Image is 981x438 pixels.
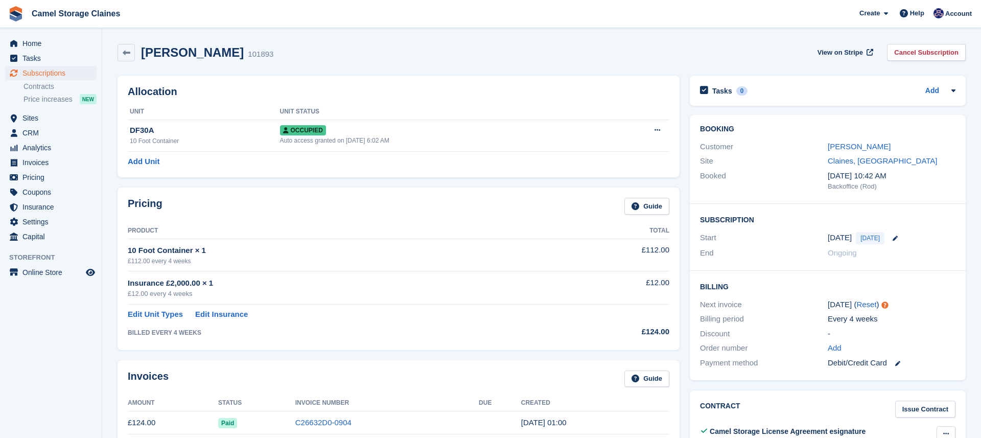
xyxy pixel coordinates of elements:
div: 10 Foot Container × 1 [128,245,568,257]
a: C26632D0-0904 [295,418,352,427]
div: DF30A [130,125,280,136]
th: Invoice Number [295,395,479,411]
a: menu [5,265,97,280]
span: Capital [22,229,84,244]
th: Created [521,395,669,411]
h2: Booking [700,125,955,133]
h2: Subscription [700,214,955,224]
a: menu [5,200,97,214]
div: Billing period [700,313,828,325]
div: Customer [700,141,828,153]
div: £124.00 [568,326,669,338]
a: menu [5,229,97,244]
span: Online Store [22,265,84,280]
span: Ongoing [828,248,857,257]
span: Help [910,8,924,18]
a: menu [5,170,97,185]
span: CRM [22,126,84,140]
h2: Tasks [712,86,732,96]
div: End [700,247,828,259]
div: BILLED EVERY 4 WEEKS [128,328,568,337]
div: Start [700,232,828,244]
th: Unit Status [280,104,606,120]
a: Reset [856,300,876,309]
img: Rod [933,8,944,18]
span: Paid [218,418,237,428]
a: Edit Insurance [195,309,248,320]
div: Debit/Credit Card [828,357,955,369]
span: [DATE] [856,232,884,244]
span: Insurance [22,200,84,214]
a: menu [5,155,97,170]
div: [DATE] 10:42 AM [828,170,955,182]
div: Tooltip anchor [880,301,890,310]
div: [DATE] ( ) [828,299,955,311]
h2: Pricing [128,198,162,215]
td: £12.00 [568,271,669,305]
a: Guide [624,198,669,215]
div: 10 Foot Container [130,136,280,146]
span: Analytics [22,141,84,155]
div: Discount [700,328,828,340]
h2: Allocation [128,86,669,98]
th: Unit [128,104,280,120]
a: Issue Contract [895,401,955,418]
span: Home [22,36,84,51]
span: Tasks [22,51,84,65]
a: Guide [624,371,669,387]
a: Add Unit [128,156,159,168]
a: View on Stripe [813,44,875,61]
time: 2025-08-18 00:00:00 UTC [828,232,852,244]
a: Cancel Subscription [887,44,966,61]
th: Amount [128,395,218,411]
span: Storefront [9,252,102,263]
th: Due [479,395,521,411]
h2: Billing [700,281,955,291]
div: - [828,328,955,340]
div: 101893 [248,49,273,60]
span: Occupied [280,125,326,135]
th: Total [568,223,669,239]
div: Camel Storage License Agreement esignature [710,426,866,437]
div: NEW [80,94,97,104]
h2: Invoices [128,371,169,387]
div: £12.00 every 4 weeks [128,289,568,299]
a: menu [5,126,97,140]
a: Price increases NEW [24,94,97,105]
div: Payment method [700,357,828,369]
span: Create [859,8,880,18]
a: Contracts [24,82,97,91]
a: Add [925,85,939,97]
span: Subscriptions [22,66,84,80]
div: Next invoice [700,299,828,311]
span: Invoices [22,155,84,170]
a: menu [5,36,97,51]
a: menu [5,111,97,125]
a: Camel Storage Claines [28,5,124,22]
th: Status [218,395,295,411]
td: £112.00 [568,239,669,271]
a: menu [5,141,97,155]
a: Claines, [GEOGRAPHIC_DATA] [828,156,938,165]
h2: [PERSON_NAME] [141,45,244,59]
a: menu [5,215,97,229]
a: [PERSON_NAME] [828,142,891,151]
div: Site [700,155,828,167]
a: Preview store [84,266,97,279]
a: menu [5,51,97,65]
a: menu [5,66,97,80]
th: Product [128,223,568,239]
span: Sites [22,111,84,125]
a: Edit Unit Types [128,309,183,320]
div: Auto access granted on [DATE] 6:02 AM [280,136,606,145]
div: Backoffice (Rod) [828,181,955,192]
span: Account [945,9,972,19]
div: £112.00 every 4 weeks [128,257,568,266]
a: Add [828,342,842,354]
td: £124.00 [128,411,218,434]
div: 0 [736,86,748,96]
div: Booked [700,170,828,192]
div: Insurance £2,000.00 × 1 [128,278,568,289]
span: Coupons [22,185,84,199]
span: Pricing [22,170,84,185]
